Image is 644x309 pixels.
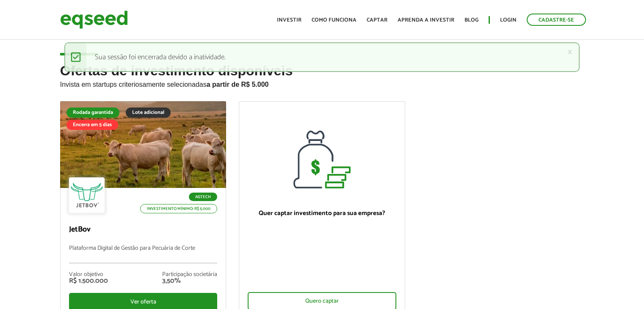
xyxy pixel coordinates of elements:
div: 3,50% [162,278,217,284]
a: Aprenda a investir [398,17,454,23]
div: Rodada garantida [66,108,119,118]
a: Investir [277,17,301,23]
div: Encerra em 5 dias [66,120,118,130]
a: Cadastre-se [527,14,586,26]
p: Agtech [189,193,217,201]
p: JetBov [69,225,218,235]
div: Participação societária [162,272,217,278]
a: Blog [464,17,478,23]
a: Como funciona [312,17,357,23]
p: Quer captar investimento para sua empresa? [248,210,396,217]
img: EqSeed [60,8,128,31]
div: Lote adicional [126,108,171,118]
div: R$ 1.500.000 [69,278,108,284]
strong: a partir de R$ 5.000 [207,81,269,88]
a: Login [500,17,517,23]
h2: Ofertas de investimento disponíveis [60,63,584,101]
div: Valor objetivo [69,272,108,278]
a: × [567,47,572,56]
p: Investimento mínimo: R$ 5.000 [140,204,217,213]
a: Captar [367,17,387,23]
p: Plataforma Digital de Gestão para Pecuária de Corte [69,245,218,263]
p: Invista em startups criteriosamente selecionadas [60,78,584,88]
div: Sua sessão foi encerrada devido a inatividade. [64,42,580,72]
